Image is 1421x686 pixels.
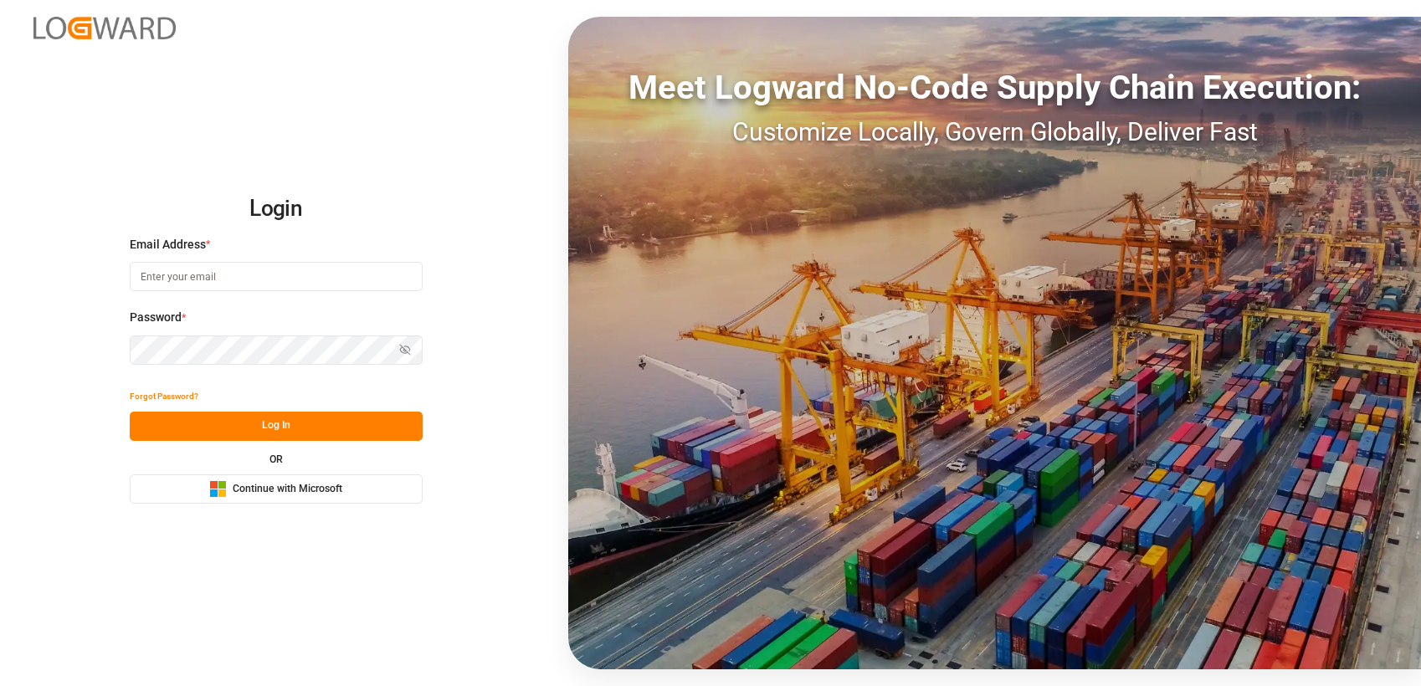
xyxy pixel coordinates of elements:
[269,454,283,464] small: OR
[130,182,423,236] h2: Login
[130,412,423,441] button: Log In
[130,474,423,504] button: Continue with Microsoft
[568,113,1421,151] div: Customize Locally, Govern Globally, Deliver Fast
[233,482,342,497] span: Continue with Microsoft
[33,17,176,39] img: Logward_new_orange.png
[130,236,206,253] span: Email Address
[130,262,423,291] input: Enter your email
[130,382,198,412] button: Forgot Password?
[130,309,182,326] span: Password
[568,63,1421,113] div: Meet Logward No-Code Supply Chain Execution:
